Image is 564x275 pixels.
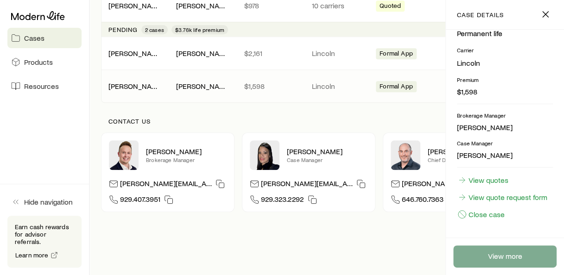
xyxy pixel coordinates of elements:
[146,147,227,156] p: [PERSON_NAME]
[24,57,53,67] span: Products
[457,11,504,19] p: case details
[457,46,553,54] p: Carrier
[7,28,82,48] a: Cases
[261,194,304,207] span: 929.323.2292
[24,197,73,206] span: Hide navigation
[15,223,74,245] p: Earn cash rewards for advisor referrals.
[312,81,365,91] p: Lincoln
[402,194,444,207] span: 646.760.7363
[175,26,224,33] span: $3.76k life premium
[457,209,505,219] button: Close case
[457,28,553,39] li: Permanent life
[457,139,553,147] p: Case Manager
[24,81,59,91] span: Resources
[428,156,508,163] p: Chief Distribution Officer
[15,252,49,258] span: Learn more
[108,49,161,58] div: [PERSON_NAME]
[109,140,139,170] img: Derek Wakefield
[176,49,229,58] div: [PERSON_NAME]
[287,156,368,163] p: Case Manager
[108,26,138,33] p: Pending
[428,147,508,156] p: [PERSON_NAME]
[176,1,229,11] div: [PERSON_NAME]
[244,81,297,91] p: $1,598
[312,49,365,58] p: Lincoln
[7,52,82,72] a: Products
[453,245,557,268] a: View more
[457,112,553,119] p: Brokerage Manager
[391,140,420,170] img: Dan Pierson
[120,194,160,207] span: 929.407.3951
[7,76,82,96] a: Resources
[120,179,212,191] p: [PERSON_NAME][EMAIL_ADDRESS][DOMAIN_NAME]
[7,216,82,268] div: Earn cash rewards for advisor referrals.Learn more
[457,192,548,202] a: View quote request form
[380,50,413,59] span: Formal App
[7,192,82,212] button: Hide navigation
[457,150,553,160] p: [PERSON_NAME]
[457,123,553,132] p: [PERSON_NAME]
[250,140,279,170] img: Elana Hasten
[108,81,164,90] a: [PERSON_NAME]
[457,87,553,96] p: $1,598
[108,118,545,125] p: Contact us
[312,1,365,10] p: 10 carriers
[146,156,227,163] p: Brokerage Manager
[244,1,297,10] p: $978
[380,82,413,92] span: Formal App
[108,1,164,10] a: [PERSON_NAME]
[457,175,509,185] a: View quotes
[457,76,553,83] p: Premium
[457,57,553,69] li: Lincoln
[108,1,161,11] div: [PERSON_NAME]
[145,26,164,33] span: 2 cases
[244,49,297,58] p: $2,161
[108,49,164,57] a: [PERSON_NAME]
[402,179,494,191] p: [PERSON_NAME][EMAIL_ADDRESS][DOMAIN_NAME]
[261,179,353,191] p: [PERSON_NAME][EMAIL_ADDRESS][DOMAIN_NAME]
[108,81,161,91] div: [PERSON_NAME]
[24,33,44,43] span: Cases
[287,147,368,156] p: [PERSON_NAME]
[380,2,401,12] span: Quoted
[176,81,229,91] div: [PERSON_NAME]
